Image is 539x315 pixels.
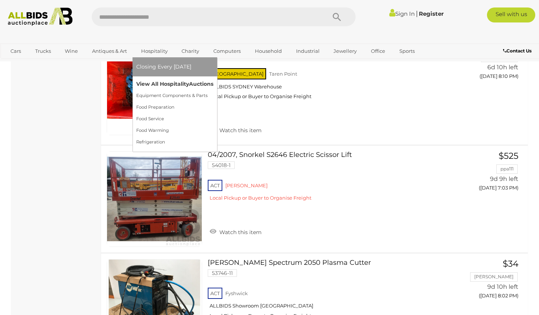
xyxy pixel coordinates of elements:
[250,45,287,57] a: Household
[208,226,264,237] a: Watch this item
[208,124,264,135] a: Watch this item
[213,151,451,207] a: 04/2007, Snorkel S2646 Electric Scissor Lift 54018-1 ACT [PERSON_NAME] Local Pickup or Buyer to O...
[487,7,535,22] a: Sell with us
[503,48,532,54] b: Contact Us
[366,45,390,57] a: Office
[329,45,362,57] a: Jewellery
[499,151,518,161] span: $525
[136,45,173,57] a: Hospitality
[389,10,415,17] a: Sign In
[217,127,262,134] span: Watch this item
[213,40,451,105] a: 2x 7-Metre Heavy Duty Lifting Chains 54034-10 [GEOGRAPHIC_DATA] Taren Point ALLBIDS SYDNEY Wareho...
[318,7,356,26] button: Search
[395,45,420,57] a: Sports
[4,7,77,26] img: Allbids.com.au
[6,57,68,70] a: [GEOGRAPHIC_DATA]
[503,47,533,55] a: Contact Us
[30,45,56,57] a: Trucks
[208,45,246,57] a: Computers
[291,45,325,57] a: Industrial
[87,45,132,57] a: Antiques & Art
[462,259,520,303] a: $34 [PERSON_NAME] 9d 10h left ([DATE] 8:02 PM)
[177,45,204,57] a: Charity
[217,229,262,236] span: Watch this item
[6,45,26,57] a: Cars
[503,258,518,269] span: $34
[462,40,520,84] a: $1 Volvo Spares 6d 10h left ([DATE] 8:10 PM)
[60,45,83,57] a: Wine
[419,10,444,17] a: Register
[416,9,418,18] span: |
[462,151,520,195] a: $525 ppa111 9d 9h left ([DATE] 7:03 PM)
